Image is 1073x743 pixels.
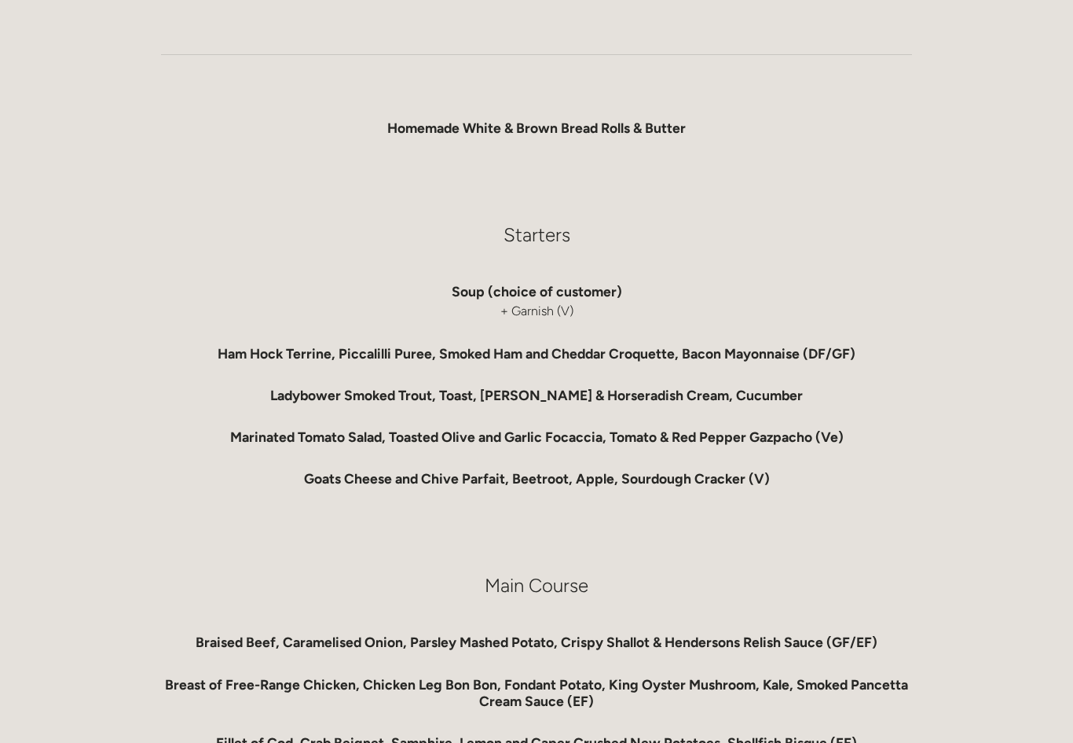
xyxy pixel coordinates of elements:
div: Ladybower Smoked Trout, Toast, [PERSON_NAME] & Horseradish Cream, Cucumber [161,387,912,403]
div: + Garnish (V) [161,303,912,320]
div: Goats Cheese and Chive Parfait, Beetroot, Apple, Sourdough Cracker (V) [161,470,912,487]
div: Breast of Free-Range Chicken, Chicken Leg Bon Bon, Fondant Potato, King Oyster Mushroom, Kale, Sm... [161,676,912,709]
div: Main Course [161,575,912,596]
div: Braised Beef, Caramelised Onion, Parsley Mashed Potato, Crispy Shallot & Hendersons Relish Sauce ... [161,634,912,650]
div: Starters [161,224,912,245]
div: Ham Hock Terrine, Piccalilli Puree, Smoked Ham and Cheddar Croquette, Bacon Mayonnaise (DF/GF) [161,345,912,362]
div: Marinated Tomato Salad, Toasted Olive and Garlic Focaccia, Tomato & Red Pepper Gazpacho (Ve) [161,429,912,445]
div: Soup (choice of customer) [161,283,912,300]
div: Homemade White & Brown Bread Rolls & Butter [161,120,912,136]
